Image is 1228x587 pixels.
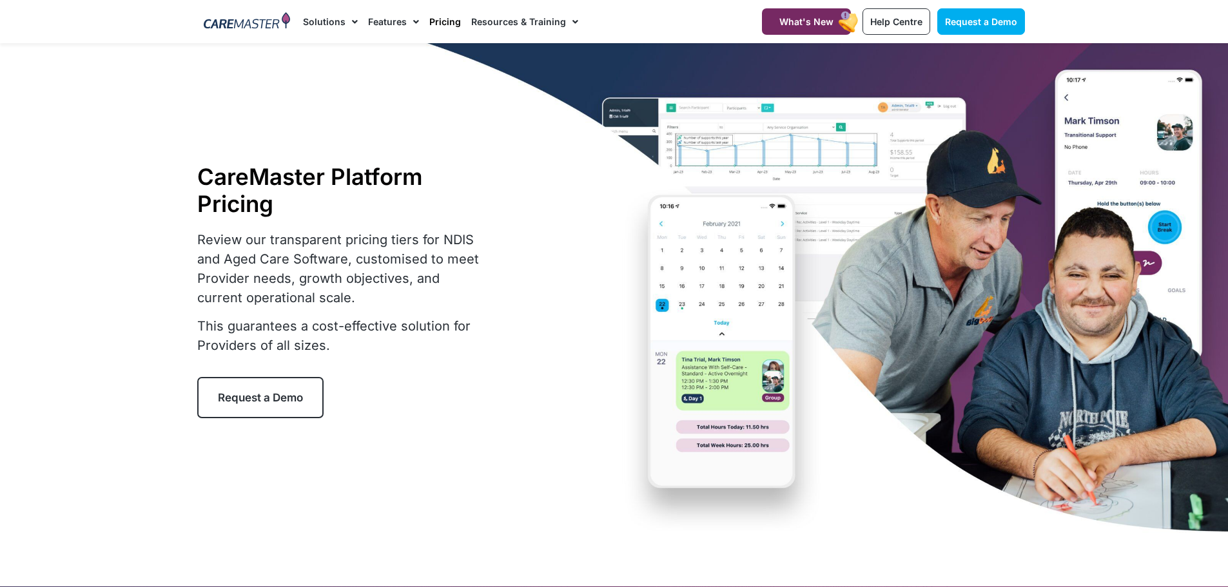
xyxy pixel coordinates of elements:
[197,230,487,307] p: Review our transparent pricing tiers for NDIS and Aged Care Software, customised to meet Provider...
[779,16,833,27] span: What's New
[204,12,291,32] img: CareMaster Logo
[937,8,1025,35] a: Request a Demo
[762,8,851,35] a: What's New
[870,16,922,27] span: Help Centre
[945,16,1017,27] span: Request a Demo
[863,8,930,35] a: Help Centre
[197,163,487,217] h1: CareMaster Platform Pricing
[197,316,487,355] p: This guarantees a cost-effective solution for Providers of all sizes.
[197,377,324,418] a: Request a Demo
[218,391,303,404] span: Request a Demo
